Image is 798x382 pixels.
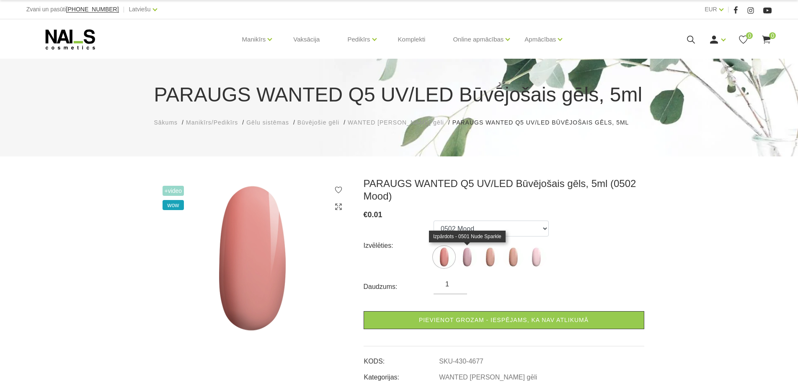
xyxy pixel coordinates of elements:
[761,34,772,45] a: 0
[769,32,776,39] span: 0
[453,23,504,56] a: Online apmācības
[66,6,119,13] a: [PHONE_NUMBER]
[129,4,151,14] a: Latviešu
[526,247,547,268] img: ...
[186,119,238,126] span: Manikīrs/Pedikīrs
[154,80,644,110] h1: PARAUGS WANTED Q5 UV/LED Būvējošais gēls, 5ml
[348,119,444,126] span: WANTED [PERSON_NAME] gēli
[503,247,524,268] img: ...
[364,351,439,366] td: KODS:
[186,118,238,127] a: Manikīrs/Pedikīrs
[246,118,289,127] a: Gēlu sistēmas
[364,210,368,219] span: €
[163,186,184,196] span: +Video
[347,23,370,56] a: Pedikīrs
[154,118,178,127] a: Sākums
[364,280,434,294] div: Daudzums:
[439,358,483,365] a: SKU-430-4677
[348,118,444,127] a: WANTED [PERSON_NAME] gēli
[705,4,717,14] a: EUR
[368,210,382,219] span: 0.01
[457,247,478,268] label: Nav atlikumā
[297,119,339,126] span: Būvējošie gēli
[364,239,434,252] div: Izvēlēties:
[738,34,749,45] a: 0
[746,32,753,39] span: 0
[242,23,266,56] a: Manikīrs
[434,247,455,268] img: ...
[123,4,125,15] span: |
[526,247,547,268] label: Nav atlikumā
[728,4,729,15] span: |
[452,118,637,127] li: PARAUGS WANTED Q5 UV/LED Būvējošais gēls, 5ml
[364,177,644,203] h3: PARAUGS WANTED Q5 UV/LED Būvējošais gēls, 5ml (0502 Mood)
[524,23,556,56] a: Apmācības
[434,247,455,268] label: Nav atlikumā
[154,177,351,339] img: PARAUGS WANTED Q5 UV/LED Būvējošais gēls, 5ml
[246,119,289,126] span: Gēlu sistēmas
[439,374,537,381] a: WANTED [PERSON_NAME] gēli
[154,119,178,126] span: Sākums
[26,4,119,15] div: Zvani un pasūti
[163,200,184,210] span: wow
[480,247,501,268] img: ...
[364,311,644,329] a: Pievienot grozam
[457,247,478,268] img: ...
[391,19,432,60] a: Komplekti
[297,118,339,127] a: Būvējošie gēli
[287,19,326,60] a: Vaksācija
